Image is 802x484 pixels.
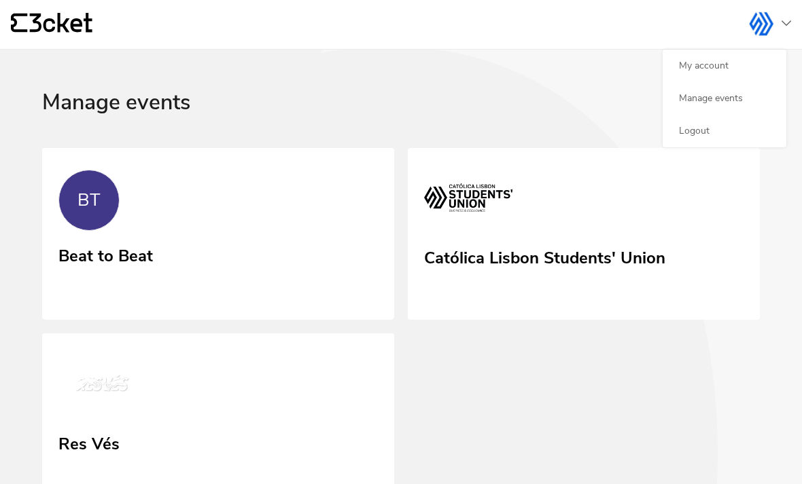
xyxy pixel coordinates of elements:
[424,170,512,231] img: Católica Lisbon Students' Union
[424,244,665,268] div: Católica Lisbon Students' Union
[58,430,120,454] div: Res Vés
[663,82,786,115] a: Manage events
[408,148,760,320] a: Católica Lisbon Students' Union Católica Lisbon Students' Union
[42,148,394,318] a: BT Beat to Beat
[42,90,760,148] div: Manage events
[58,355,147,416] img: Res Vés
[11,14,27,33] g: {' '}
[11,13,92,36] a: {' '}
[663,50,786,82] a: My account
[679,124,710,137] a: Logout
[77,190,101,210] div: BT
[58,242,153,266] div: Beat to Beat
